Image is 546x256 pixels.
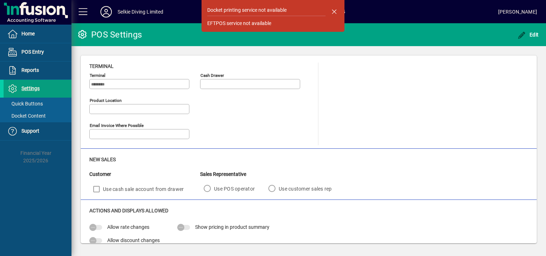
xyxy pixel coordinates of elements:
[21,31,35,36] span: Home
[95,5,118,18] button: Profile
[89,157,116,162] span: New Sales
[77,29,142,40] div: POS Settings
[207,20,271,27] div: EFTPOS service not available
[107,237,160,243] span: Allow discount changes
[21,128,39,134] span: Support
[4,61,71,79] a: Reports
[118,6,164,18] div: Selkie Diving Limited
[4,110,71,122] a: Docket Content
[21,67,39,73] span: Reports
[7,101,43,107] span: Quick Buttons
[195,224,269,230] span: Show pricing in product summary
[200,171,342,178] div: Sales Representative
[516,28,541,41] button: Edit
[517,32,539,38] span: Edit
[21,49,44,55] span: POS Entry
[107,224,149,230] span: Allow rate changes
[4,98,71,110] a: Quick Buttons
[89,171,200,178] div: Customer
[90,98,121,103] mat-label: Product location
[89,208,168,213] span: Actions and Displays Allowed
[90,73,105,78] mat-label: Terminal
[7,113,46,119] span: Docket Content
[90,123,144,128] mat-label: Email Invoice where possible
[4,25,71,43] a: Home
[89,63,114,69] span: Terminal
[498,6,537,18] div: [PERSON_NAME]
[4,122,71,140] a: Support
[4,43,71,61] a: POS Entry
[200,73,224,78] mat-label: Cash Drawer
[164,6,498,18] span: [DATE] 17:05
[21,85,40,91] span: Settings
